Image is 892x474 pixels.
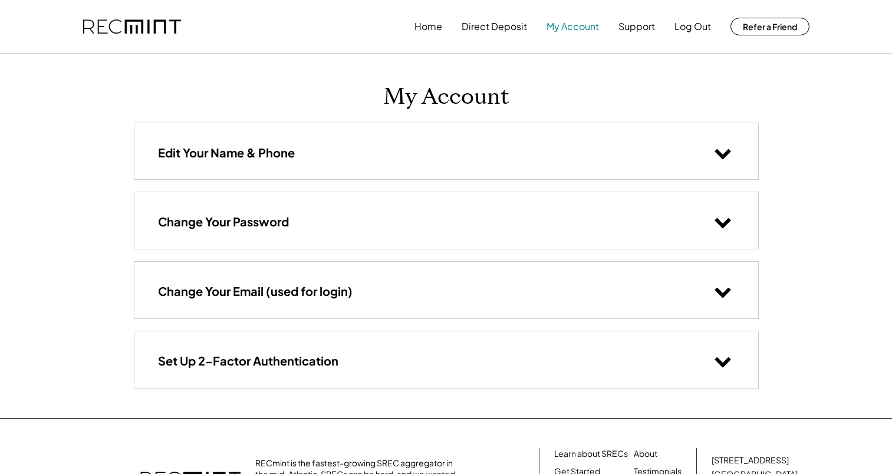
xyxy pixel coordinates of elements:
[554,448,628,460] a: Learn about SRECs
[618,15,655,38] button: Support
[383,83,509,111] h1: My Account
[634,448,657,460] a: About
[158,145,295,160] h3: Edit Your Name & Phone
[462,15,527,38] button: Direct Deposit
[730,18,809,35] button: Refer a Friend
[414,15,442,38] button: Home
[547,15,599,38] button: My Account
[158,214,289,229] h3: Change Your Password
[158,353,338,368] h3: Set Up 2-Factor Authentication
[83,19,181,34] img: recmint-logotype%403x.png
[674,15,711,38] button: Log Out
[158,284,353,299] h3: Change Your Email (used for login)
[712,455,789,466] div: [STREET_ADDRESS]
